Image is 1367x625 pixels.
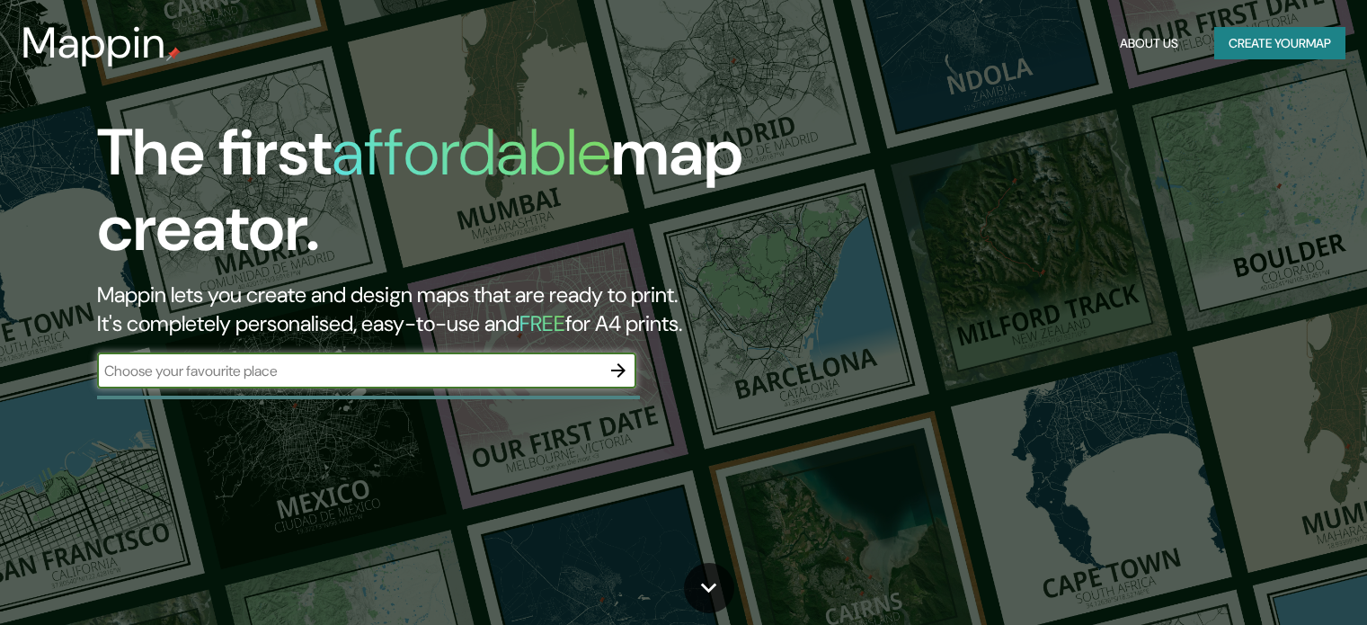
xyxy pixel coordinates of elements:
input: Choose your favourite place [97,361,600,381]
h1: affordable [332,111,611,194]
img: mappin-pin [166,47,181,61]
h3: Mappin [22,18,166,68]
h5: FREE [519,309,565,337]
h1: The first map creator. [97,115,781,281]
button: Create yourmap [1214,27,1345,60]
button: About Us [1113,27,1185,60]
h2: Mappin lets you create and design maps that are ready to print. It's completely personalised, eas... [97,281,781,338]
